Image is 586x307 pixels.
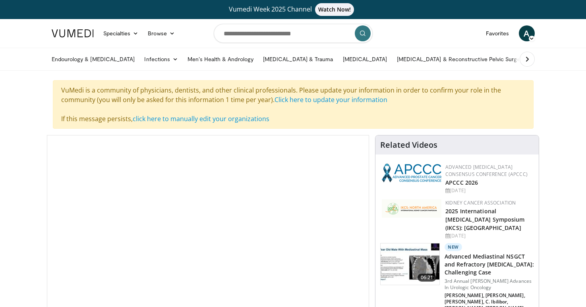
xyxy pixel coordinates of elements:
[214,24,373,43] input: Search topics, interventions
[445,253,534,276] h3: Advanced Mediastinal NSGCT and Refractory [MEDICAL_DATA]: Challenging Case
[445,243,462,251] p: New
[445,199,516,206] a: Kidney Cancer Association
[143,25,180,41] a: Browse
[275,95,387,104] a: Click here to update your information
[382,164,441,182] img: 92ba7c40-df22-45a2-8e3f-1ca017a3d5ba.png.150x105_q85_autocrop_double_scale_upscale_version-0.2.png
[133,114,269,123] a: click here to manually edit your organizations
[53,80,534,129] div: VuMedi is a community of physicians, dentists, and other clinical professionals. Please update yo...
[392,51,530,67] a: [MEDICAL_DATA] & Reconstructive Pelvic Surgery
[445,187,532,194] div: [DATE]
[445,207,524,232] a: 2025 International [MEDICAL_DATA] Symposium (IKCS): [GEOGRAPHIC_DATA]
[338,51,392,67] a: [MEDICAL_DATA]
[258,51,338,67] a: [MEDICAL_DATA] & Trauma
[53,3,534,16] a: Vumedi Week 2025 ChannelWatch Now!
[418,274,437,282] span: 06:21
[183,51,258,67] a: Men’s Health & Andrology
[52,29,94,37] img: VuMedi Logo
[445,232,532,239] div: [DATE]
[519,25,535,41] a: A
[445,179,478,186] a: APCCC 2026
[139,51,183,67] a: Infections
[381,243,439,285] img: b722aa5c-7b6a-4591-9aac-7b1c60ca1716.150x105_q85_crop-smart_upscale.jpg
[445,164,528,178] a: Advanced [MEDICAL_DATA] Consensus Conference (APCCC)
[445,278,534,291] p: 3rd Annual [PERSON_NAME] Advances In Urologic Oncology
[315,3,354,16] span: Watch Now!
[481,25,514,41] a: Favorites
[380,140,437,150] h4: Related Videos
[382,199,441,218] img: fca7e709-d275-4aeb-92d8-8ddafe93f2a6.png.150x105_q85_autocrop_double_scale_upscale_version-0.2.png
[47,51,140,67] a: Endourology & [MEDICAL_DATA]
[99,25,143,41] a: Specialties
